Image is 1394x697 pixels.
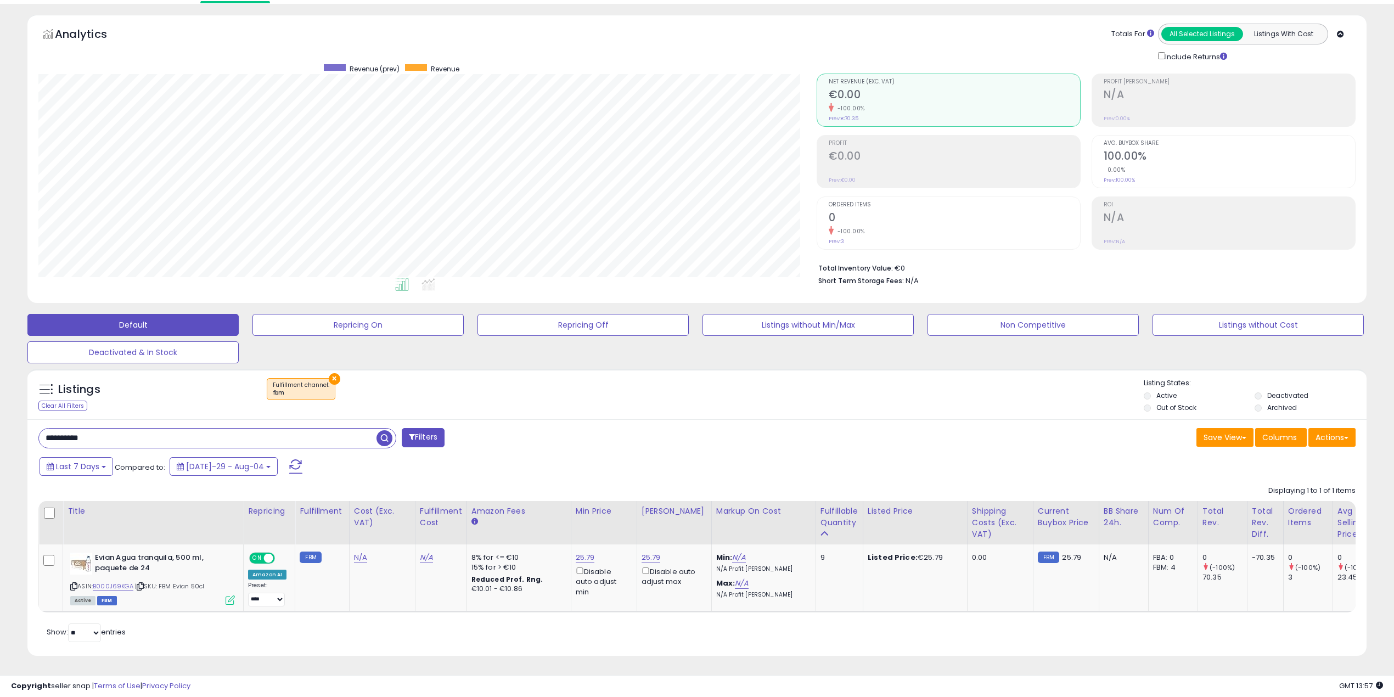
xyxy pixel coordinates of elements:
[1345,563,1370,572] small: (-100%)
[1104,505,1144,529] div: BB Share 24h.
[820,553,855,563] div: 9
[11,681,190,692] div: seller snap | |
[1308,428,1356,447] button: Actions
[47,627,126,637] span: Show: entries
[186,461,264,472] span: [DATE]-29 - Aug-04
[1337,505,1378,540] div: Avg Selling Price
[716,591,807,599] p: N/A Profit [PERSON_NAME]
[1111,29,1154,40] div: Totals For
[273,389,329,397] div: fbm
[471,517,478,527] small: Amazon Fees.
[95,553,228,576] b: Evian Agua tranquila, 500 ml, paquete de 24
[248,582,286,606] div: Preset:
[820,505,858,529] div: Fulfillable Quantity
[829,177,856,183] small: Prev: €0.00
[300,552,321,563] small: FBM
[1104,150,1355,165] h2: 100.00%
[1268,486,1356,496] div: Displaying 1 to 1 of 1 items
[702,314,914,336] button: Listings without Min/Max
[170,457,278,476] button: [DATE]-29 - Aug-04
[1252,553,1275,563] div: -70.35
[94,681,140,691] a: Terms of Use
[70,553,235,604] div: ASIN:
[735,578,748,589] a: N/A
[1288,572,1333,582] div: 3
[40,457,113,476] button: Last 7 Days
[38,401,87,411] div: Clear All Filters
[1243,27,1324,41] button: Listings With Cost
[829,211,1080,226] h2: 0
[1038,505,1094,529] div: Current Buybox Price
[55,26,128,44] h5: Analytics
[471,505,566,517] div: Amazon Fees
[248,505,290,517] div: Repricing
[1062,552,1081,563] span: 25.79
[1150,50,1240,63] div: Include Returns
[576,565,628,597] div: Disable auto adjust min
[135,582,205,591] span: | SKU: FBM Evian 50cl
[273,381,329,397] span: Fulfillment channel :
[27,341,239,363] button: Deactivated & In Stock
[868,552,918,563] b: Listed Price:
[471,584,563,594] div: €10.01 - €10.86
[928,314,1139,336] button: Non Competitive
[834,227,865,235] small: -100.00%
[1156,403,1196,412] label: Out of Stock
[1295,563,1320,572] small: (-100%)
[252,314,464,336] button: Repricing On
[829,202,1080,208] span: Ordered Items
[711,501,816,544] th: The percentage added to the cost of goods (COGS) that forms the calculator for Min & Max prices.
[1153,563,1189,572] div: FBM: 4
[818,276,904,285] b: Short Term Storage Fees:
[868,553,959,563] div: €25.79
[576,552,595,563] a: 25.79
[1202,553,1247,563] div: 0
[818,263,893,273] b: Total Inventory Value:
[829,140,1080,147] span: Profit
[1202,572,1247,582] div: 70.35
[818,261,1348,274] li: €0
[1104,140,1355,147] span: Avg. Buybox Share
[27,314,239,336] button: Default
[1161,27,1243,41] button: All Selected Listings
[477,314,689,336] button: Repricing Off
[1337,572,1382,582] div: 23.45
[70,596,95,605] span: All listings currently available for purchase on Amazon
[471,575,543,584] b: Reduced Prof. Rng.
[354,505,411,529] div: Cost (Exc. VAT)
[350,64,400,74] span: Revenue (prev)
[1267,391,1308,400] label: Deactivated
[829,79,1080,85] span: Net Revenue (Exc. VAT)
[1156,391,1177,400] label: Active
[1153,505,1193,529] div: Num of Comp.
[829,150,1080,165] h2: €0.00
[829,88,1080,103] h2: €0.00
[56,461,99,472] span: Last 7 Days
[70,553,92,575] img: 41Epc-lxe1L._SL40_.jpg
[402,428,445,447] button: Filters
[716,505,811,517] div: Markup on Cost
[829,115,858,122] small: Prev: €70.35
[829,238,844,245] small: Prev: 3
[834,104,865,113] small: -100.00%
[250,554,264,563] span: ON
[11,681,51,691] strong: Copyright
[1210,563,1235,572] small: (-100%)
[576,505,632,517] div: Min Price
[972,505,1028,540] div: Shipping Costs (Exc. VAT)
[1104,115,1130,122] small: Prev: 0.00%
[1288,505,1328,529] div: Ordered Items
[273,554,291,563] span: OFF
[142,681,190,691] a: Privacy Policy
[1339,681,1383,691] span: 2025-08-12 13:57 GMT
[1202,505,1243,529] div: Total Rev.
[642,552,661,563] a: 25.79
[1038,552,1059,563] small: FBM
[642,505,707,517] div: [PERSON_NAME]
[248,570,286,580] div: Amazon AI
[93,582,133,591] a: B000J69KGA
[1196,428,1254,447] button: Save View
[1262,432,1297,443] span: Columns
[1144,378,1367,389] p: Listing States:
[115,462,165,473] span: Compared to:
